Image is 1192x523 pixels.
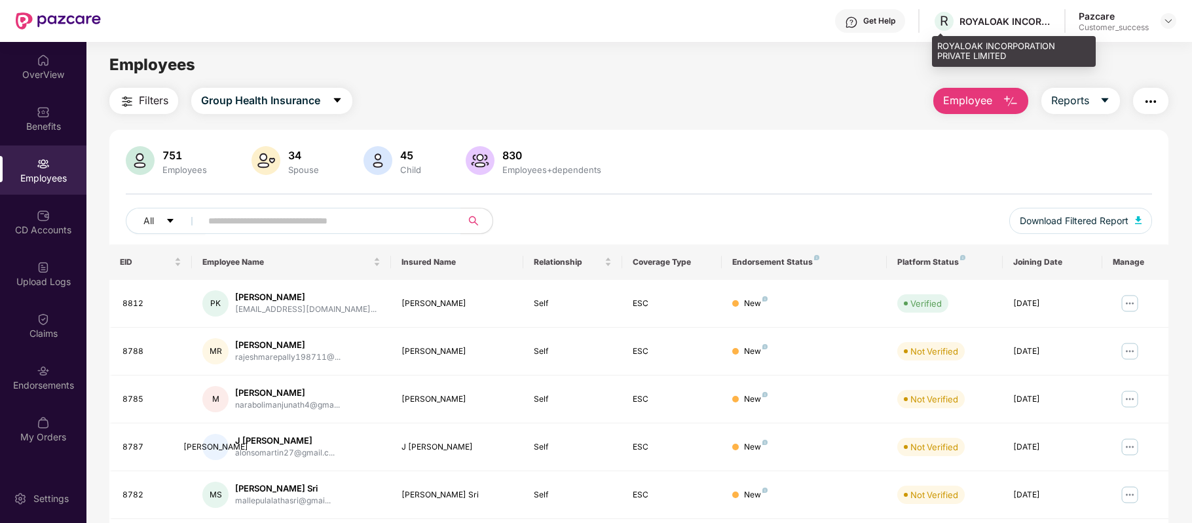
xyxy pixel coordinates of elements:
div: [DATE] [1013,345,1092,358]
button: Group Health Insurancecaret-down [191,88,352,114]
div: M [202,386,229,412]
img: manageButton [1119,293,1140,314]
div: Employees+dependents [500,165,604,175]
div: New [744,441,768,454]
div: ESC [633,298,711,310]
div: New [744,298,768,310]
th: Insured Name [391,244,523,280]
div: narabolimanjunath4@gma... [235,399,340,412]
span: Employee [943,92,992,109]
img: svg+xml;base64,PHN2ZyB4bWxucz0iaHR0cDovL3d3dy53My5vcmcvMjAwMC9zdmciIHdpZHRoPSI4IiBoZWlnaHQ9IjgiIH... [762,488,768,493]
th: Manage [1102,244,1168,280]
div: ESC [633,393,711,406]
button: Allcaret-down [126,208,206,234]
span: Download Filtered Report [1020,214,1128,228]
img: svg+xml;base64,PHN2ZyB4bWxucz0iaHR0cDovL3d3dy53My5vcmcvMjAwMC9zdmciIHhtbG5zOnhsaW5rPSJodHRwOi8vd3... [363,146,392,175]
div: Pazcare [1079,10,1149,22]
div: MR [202,338,229,364]
th: Joining Date [1003,244,1102,280]
img: svg+xml;base64,PHN2ZyBpZD0iSGVscC0zMngzMiIgeG1sbnM9Imh0dHA6Ly93d3cudzMub3JnLzIwMDAvc3ZnIiB3aWR0aD... [845,16,858,29]
img: manageButton [1119,341,1140,362]
span: Reports [1051,92,1089,109]
div: [PERSON_NAME] [401,298,513,310]
div: Self [534,298,612,310]
button: Filters [109,88,178,114]
div: 8812 [122,298,181,310]
div: Not Verified [910,345,958,358]
div: alonsomartin27@gmail.c... [235,447,335,459]
div: [DATE] [1013,441,1092,454]
th: Coverage Type [622,244,722,280]
div: ROYALOAK INCORPORATION PRIVATE LIMITED [959,15,1051,28]
img: svg+xml;base64,PHN2ZyB4bWxucz0iaHR0cDovL3d3dy53My5vcmcvMjAwMC9zdmciIHhtbG5zOnhsaW5rPSJodHRwOi8vd3... [251,146,280,175]
div: ESC [633,489,711,501]
div: [PERSON_NAME] Sri [401,489,513,501]
div: 751 [160,149,210,162]
img: manageButton [1119,389,1140,410]
img: svg+xml;base64,PHN2ZyBpZD0iQ2xhaW0iIHhtbG5zPSJodHRwOi8vd3d3LnczLm9yZy8yMDAwL3N2ZyIgd2lkdGg9IjIwIi... [37,313,50,326]
span: R [940,13,948,29]
img: manageButton [1119,484,1140,505]
div: ESC [633,345,711,358]
span: Employees [109,55,195,74]
img: svg+xml;base64,PHN2ZyBpZD0iSG9tZSIgeG1sbnM9Imh0dHA6Ly93d3cudzMub3JnLzIwMDAvc3ZnIiB3aWR0aD0iMjAiIG... [37,54,50,67]
img: svg+xml;base64,PHN2ZyB4bWxucz0iaHR0cDovL3d3dy53My5vcmcvMjAwMC9zdmciIHdpZHRoPSI4IiBoZWlnaHQ9IjgiIH... [762,296,768,301]
div: New [744,489,768,501]
div: 8785 [122,393,181,406]
div: New [744,345,768,358]
span: Group Health Insurance [201,92,320,109]
div: Settings [29,492,73,505]
div: [DATE] [1013,489,1092,501]
img: svg+xml;base64,PHN2ZyB4bWxucz0iaHR0cDovL3d3dy53My5vcmcvMjAwMC9zdmciIHdpZHRoPSI4IiBoZWlnaHQ9IjgiIH... [960,255,965,260]
div: Self [534,489,612,501]
span: search [460,216,486,226]
div: Customer_success [1079,22,1149,33]
div: 8788 [122,345,181,358]
span: Relationship [534,257,603,267]
div: [EMAIL_ADDRESS][DOMAIN_NAME]... [235,303,377,316]
div: Platform Status [897,257,992,267]
span: All [143,214,154,228]
th: EID [109,244,192,280]
button: search [460,208,493,234]
div: Not Verified [910,440,958,454]
span: caret-down [1100,95,1110,107]
div: Self [534,441,612,454]
img: svg+xml;base64,PHN2ZyBpZD0iRW5kb3JzZW1lbnRzIiB4bWxucz0iaHR0cDovL3d3dy53My5vcmcvMjAwMC9zdmciIHdpZH... [37,364,50,378]
img: svg+xml;base64,PHN2ZyB4bWxucz0iaHR0cDovL3d3dy53My5vcmcvMjAwMC9zdmciIHdpZHRoPSI4IiBoZWlnaHQ9IjgiIH... [762,392,768,397]
img: svg+xml;base64,PHN2ZyB4bWxucz0iaHR0cDovL3d3dy53My5vcmcvMjAwMC9zdmciIHdpZHRoPSI4IiBoZWlnaHQ9IjgiIH... [814,255,819,260]
button: Employee [933,88,1028,114]
div: Employees [160,165,210,175]
span: caret-down [166,216,175,227]
img: svg+xml;base64,PHN2ZyB4bWxucz0iaHR0cDovL3d3dy53My5vcmcvMjAwMC9zdmciIHdpZHRoPSI4IiBoZWlnaHQ9IjgiIH... [762,344,768,349]
img: svg+xml;base64,PHN2ZyB4bWxucz0iaHR0cDovL3d3dy53My5vcmcvMjAwMC9zdmciIHhtbG5zOnhsaW5rPSJodHRwOi8vd3... [466,146,494,175]
div: mallepulalathasri@gmai... [235,495,331,507]
div: 34 [286,149,322,162]
img: svg+xml;base64,PHN2ZyB4bWxucz0iaHR0cDovL3d3dy53My5vcmcvMjAwMC9zdmciIHdpZHRoPSI4IiBoZWlnaHQ9IjgiIH... [762,440,768,445]
div: [PERSON_NAME] [401,393,513,406]
div: [PERSON_NAME] Sri [235,482,331,495]
div: Spouse [286,165,322,175]
span: EID [120,257,172,267]
div: Verified [910,297,942,310]
button: Reportscaret-down [1041,88,1120,114]
div: J [PERSON_NAME] [235,435,335,447]
img: svg+xml;base64,PHN2ZyB4bWxucz0iaHR0cDovL3d3dy53My5vcmcvMjAwMC9zdmciIHhtbG5zOnhsaW5rPSJodHRwOi8vd3... [126,146,155,175]
div: [PERSON_NAME] [235,339,341,351]
div: 8782 [122,489,181,501]
div: Self [534,393,612,406]
div: [PERSON_NAME] [401,345,513,358]
div: MS [202,482,229,508]
div: [PERSON_NAME] [202,434,229,460]
div: 830 [500,149,604,162]
div: Self [534,345,612,358]
img: svg+xml;base64,PHN2ZyBpZD0iRHJvcGRvd24tMzJ4MzIiIHhtbG5zPSJodHRwOi8vd3d3LnczLm9yZy8yMDAwL3N2ZyIgd2... [1163,16,1174,26]
div: [DATE] [1013,393,1092,406]
img: manageButton [1119,436,1140,457]
div: rajeshmarepally198711@... [235,351,341,364]
div: J [PERSON_NAME] [401,441,513,454]
span: Employee Name [202,257,370,267]
div: Get Help [863,16,895,26]
div: Not Verified [910,488,958,501]
div: PK [202,290,229,317]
